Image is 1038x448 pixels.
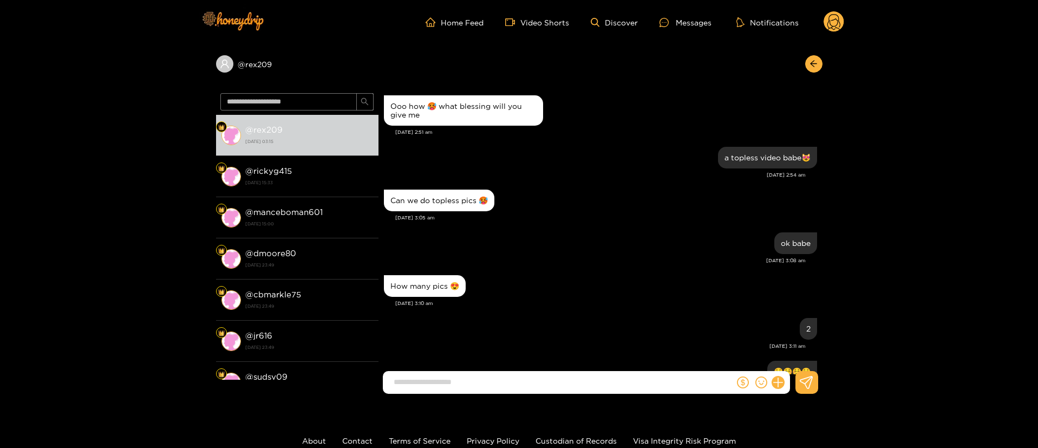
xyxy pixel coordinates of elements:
[633,437,736,445] a: Visa Integrity Risk Program
[755,376,767,388] span: smile
[245,372,288,381] strong: @ sudsy09
[384,95,543,126] div: Oct. 2, 2:51 am
[245,178,373,187] strong: [DATE] 15:33
[245,331,272,340] strong: @ jr616
[737,376,749,388] span: dollar
[809,60,818,69] span: arrow-left
[218,371,225,378] img: Fan Level
[245,290,301,299] strong: @ cbmarkle75
[384,257,806,264] div: [DATE] 3:08 am
[245,342,373,352] strong: [DATE] 23:49
[221,373,241,392] img: conversation
[302,437,326,445] a: About
[221,249,241,269] img: conversation
[221,126,241,145] img: conversation
[505,17,520,27] span: video-camera
[806,324,811,333] div: 2
[384,342,806,350] div: [DATE] 3:11 am
[245,207,323,217] strong: @ manceboman601
[218,289,225,295] img: Fan Level
[245,249,296,258] strong: @ dmoore80
[342,437,373,445] a: Contact
[395,128,817,136] div: [DATE] 2:51 am
[724,153,811,162] div: a topless video babe😻
[767,361,817,382] div: Oct. 2, 3:15 am
[395,300,817,307] div: [DATE] 3:10 am
[735,374,751,391] button: dollar
[426,17,441,27] span: home
[781,239,811,248] div: ok babe
[426,17,484,27] a: Home Feed
[361,98,369,107] span: search
[389,437,451,445] a: Terms of Service
[800,318,817,340] div: Oct. 2, 3:11 am
[218,124,225,131] img: Fan Level
[384,190,494,211] div: Oct. 2, 3:05 am
[591,18,638,27] a: Discover
[805,55,822,73] button: arrow-left
[245,301,373,311] strong: [DATE] 23:49
[774,232,817,254] div: Oct. 2, 3:08 am
[218,165,225,172] img: Fan Level
[384,275,466,297] div: Oct. 2, 3:10 am
[774,367,811,376] div: ☺️☺️☺️☺️
[660,16,711,29] div: Messages
[218,330,225,336] img: Fan Level
[245,219,373,229] strong: [DATE] 15:00
[505,17,569,27] a: Video Shorts
[536,437,617,445] a: Custodian of Records
[718,147,817,168] div: Oct. 2, 2:54 am
[216,55,378,73] div: @rex209
[220,59,230,69] span: user
[245,260,373,270] strong: [DATE] 23:49
[218,248,225,254] img: Fan Level
[221,290,241,310] img: conversation
[395,214,817,222] div: [DATE] 3:05 am
[221,208,241,228] img: conversation
[245,137,373,146] strong: [DATE] 03:15
[733,17,802,28] button: Notifications
[245,166,292,176] strong: @ rickyg415
[467,437,519,445] a: Privacy Policy
[390,196,488,205] div: Can we do topless pics 🥵
[218,206,225,213] img: Fan Level
[221,167,241,186] img: conversation
[356,93,374,111] button: search
[390,282,459,290] div: How many pics 😍
[221,332,241,351] img: conversation
[390,102,537,119] div: Ooo how 🥵 what blessing will you give me
[384,171,806,179] div: [DATE] 2:54 am
[245,125,283,134] strong: @ rex209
